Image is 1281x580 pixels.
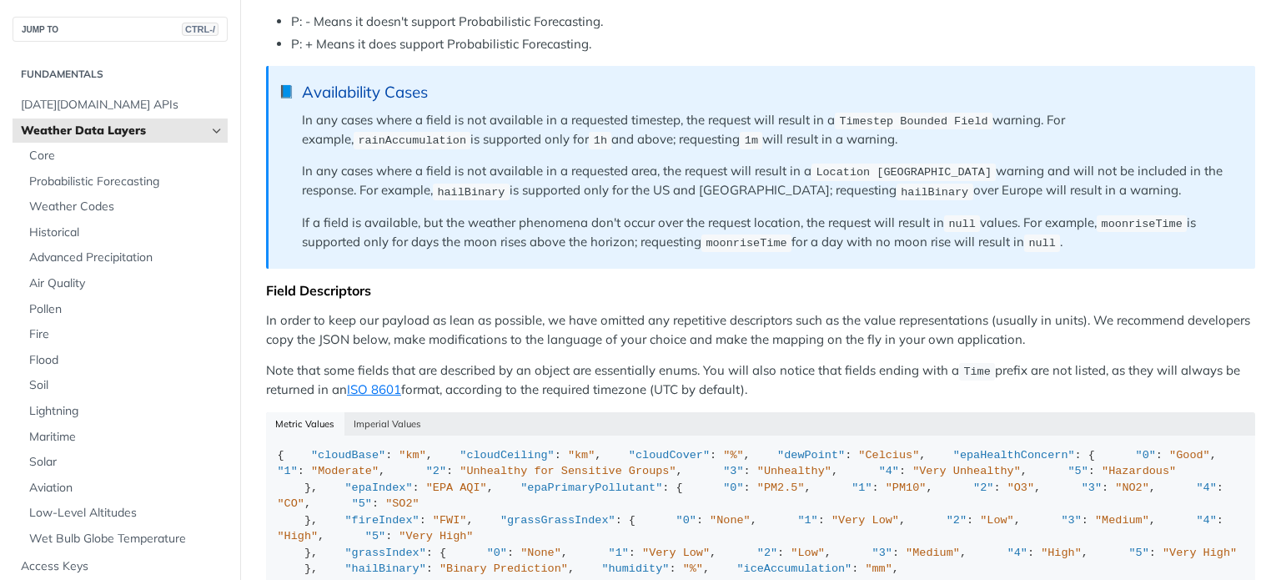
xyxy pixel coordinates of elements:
[723,482,743,494] span: "0"
[29,301,224,318] span: Pollen
[345,482,413,494] span: "epaIndex"
[1061,514,1081,527] span: "3"
[278,530,319,542] span: "High"
[1007,482,1034,494] span: "O3"
[1197,482,1217,494] span: "4"
[500,514,615,527] span: "grassGrassIndex"
[352,497,372,510] span: "5"
[906,547,960,559] span: "Medium"
[973,482,993,494] span: "2"
[676,514,696,527] span: "0"
[266,311,1255,349] p: In order to keep our payload as lean as possible, we have omitted any repetitive descriptors such...
[21,501,228,526] a: Low-Level Altitudes
[29,480,224,497] span: Aviation
[29,403,224,420] span: Lightning
[29,224,224,241] span: Historical
[347,381,401,397] a: ISO 8601
[440,562,568,575] span: "Binary Prediction"
[757,482,805,494] span: "PM2.5"
[29,505,224,522] span: Low-Level Altitudes
[723,465,743,477] span: "3"
[385,497,419,510] span: "SO2"
[278,497,304,510] span: "CO"
[21,194,228,219] a: Weather Codes
[791,547,825,559] span: "Low"
[1115,482,1149,494] span: "NO2"
[426,465,446,477] span: "2"
[210,124,224,138] button: Hide subpages for Weather Data Layers
[13,119,228,144] a: Weather Data LayersHide subpages for Weather Data Layers
[21,144,228,169] a: Core
[21,271,228,296] a: Air Quality
[520,547,561,559] span: "None"
[901,185,968,198] span: hailBinary
[21,245,228,270] a: Advanced Precipitation
[344,412,431,436] button: Imperial Values
[723,449,743,461] span: "%"
[963,366,990,378] span: Time
[1041,547,1082,559] span: "High"
[182,23,219,36] span: CTRL-/
[426,482,487,494] span: "EPA AQI"
[745,134,758,147] span: 1m
[278,465,298,477] span: "1"
[912,465,1021,477] span: "Very Unhealthy"
[953,449,1075,461] span: "epaHealthConcern"
[1102,465,1176,477] span: "Hazardous"
[21,476,228,501] a: Aviation
[1007,547,1027,559] span: "4"
[21,527,228,552] a: Wet Bulb Globe Temperature
[1095,514,1149,527] span: "Medium"
[886,482,927,494] span: "PM10"
[345,562,426,575] span: "hailBinary"
[21,450,228,475] a: Solar
[865,562,892,575] span: "mm"
[601,562,669,575] span: "humidity"
[433,514,467,527] span: "FWI"
[629,449,710,461] span: "cloudCover"
[311,449,385,461] span: "cloudBase"
[1163,547,1237,559] span: "Very High"
[736,562,851,575] span: "iceAccumulation"
[757,465,831,477] span: "Unhealthy"
[21,169,228,194] a: Probabilistic Forecasting
[21,97,224,113] span: [DATE][DOMAIN_NAME] APIs
[279,83,294,102] span: 📘
[460,465,676,477] span: "Unhealthy for Sensitive Groups"
[345,547,426,559] span: "grassIndex"
[710,514,751,527] span: "None"
[21,322,228,347] a: Fire
[816,166,992,179] span: Location [GEOGRAPHIC_DATA]
[858,449,919,461] span: "Celcius"
[948,218,975,230] span: null
[302,111,1238,150] p: In any cases where a field is not available in a requested timestep, the request will result in a...
[21,399,228,424] a: Lightning
[879,465,899,477] span: "4"
[757,547,777,559] span: "2"
[1082,482,1102,494] span: "3"
[302,214,1238,253] p: If a field is available, but the weather phenomena don't occur over the request location, the req...
[29,326,224,343] span: Fire
[851,482,872,494] span: "1"
[839,115,987,128] span: Timestep Bounded Field
[358,134,466,147] span: rainAccumulation
[399,530,473,542] span: "Very High"
[777,449,845,461] span: "dewPoint"
[568,449,595,461] span: "km"
[29,454,224,471] span: Solar
[683,562,703,575] span: "%"
[1068,465,1088,477] span: "5"
[345,514,419,527] span: "fireIndex"
[29,377,224,394] span: Soil
[1197,514,1217,527] span: "4"
[872,547,892,559] span: "3"
[21,558,224,575] span: Access Keys
[29,352,224,369] span: Flood
[1028,237,1055,250] span: null
[797,514,817,527] span: "1"
[487,547,507,559] span: "0"
[13,554,228,579] a: Access Keys
[291,13,1255,32] li: P: - Means it doesn't support Probabilistic Forecasting.
[302,83,1238,102] div: Availability Cases
[29,199,224,215] span: Weather Codes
